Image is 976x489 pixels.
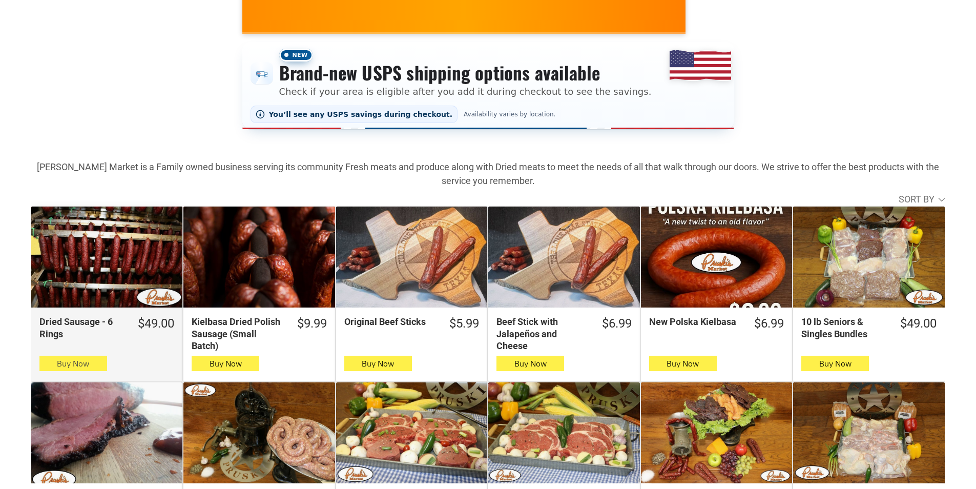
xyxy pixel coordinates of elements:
[279,85,652,98] p: Check if your area is eligible after you add it during checkout to see the savings.
[682,2,884,18] span: [PERSON_NAME] MARKET
[336,382,487,483] a: The Ultimate Texas Steak Box
[138,316,174,332] div: $49.00
[57,359,89,369] span: Buy Now
[39,316,124,340] div: Dried Sausage - 6 Rings
[488,207,639,308] a: Beef Stick with Jalapeños and Cheese
[649,316,741,328] div: New Polska Kielbasa
[793,382,944,483] a: 20 lbs Bar B Que Bundle
[336,207,487,308] a: Original Beef Sticks
[183,316,335,352] a: $9.99Kielbasa Dried Polish Sausage (Small Batch)
[488,382,639,483] a: 6 – 12 oz Choice Angus Beef Ribeyes
[496,356,564,371] button: Buy Now
[279,49,313,62] span: New
[269,110,453,118] span: You’ll see any USPS savings during checkout.
[514,359,547,369] span: Buy Now
[297,316,327,332] div: $9.99
[649,356,717,371] button: Buy Now
[819,359,852,369] span: Buy Now
[496,316,588,352] div: Beef Stick with Jalapeños and Cheese
[31,316,182,340] a: $49.00Dried Sausage - 6 Rings
[192,316,283,352] div: Kielbasa Dried Polish Sausage (Small Batch)
[641,382,792,483] a: Dried Box
[900,316,937,332] div: $49.00
[793,316,944,340] a: $49.0010 lb Seniors & Singles Bundles
[641,316,792,332] a: $6.99New Polska Kielbasa
[793,207,944,308] a: 10 lb Seniors &amp; Singles Bundles
[362,359,394,369] span: Buy Now
[31,382,182,483] a: Smoked, Fully Cooked Beef Brisket
[183,382,335,483] a: 6 lbs - “Da” Best Fresh Polish Wedding Sausage
[336,316,487,332] a: $5.99Original Beef Sticks
[183,207,335,308] a: Kielbasa Dried Polish Sausage (Small Batch)
[462,111,557,118] span: Availability varies by location.
[39,356,107,371] button: Buy Now
[242,42,734,129] div: Shipping options announcement
[37,161,939,186] strong: [PERSON_NAME] Market is a Family owned business serving its community Fresh meats and produce alo...
[488,316,639,352] a: $6.99Beef Stick with Jalapeños and Cheese
[279,62,652,84] h3: Brand-new USPS shipping options available
[31,207,182,308] a: Dried Sausage - 6 Rings
[801,356,869,371] button: Buy Now
[210,359,242,369] span: Buy Now
[667,359,699,369] span: Buy Now
[344,356,412,371] button: Buy Now
[754,316,784,332] div: $6.99
[602,316,632,332] div: $6.99
[449,316,479,332] div: $5.99
[641,207,792,308] a: New Polska Kielbasa
[192,356,259,371] button: Buy Now
[801,316,886,340] div: 10 lb Seniors & Singles Bundles
[344,316,436,328] div: Original Beef Sticks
